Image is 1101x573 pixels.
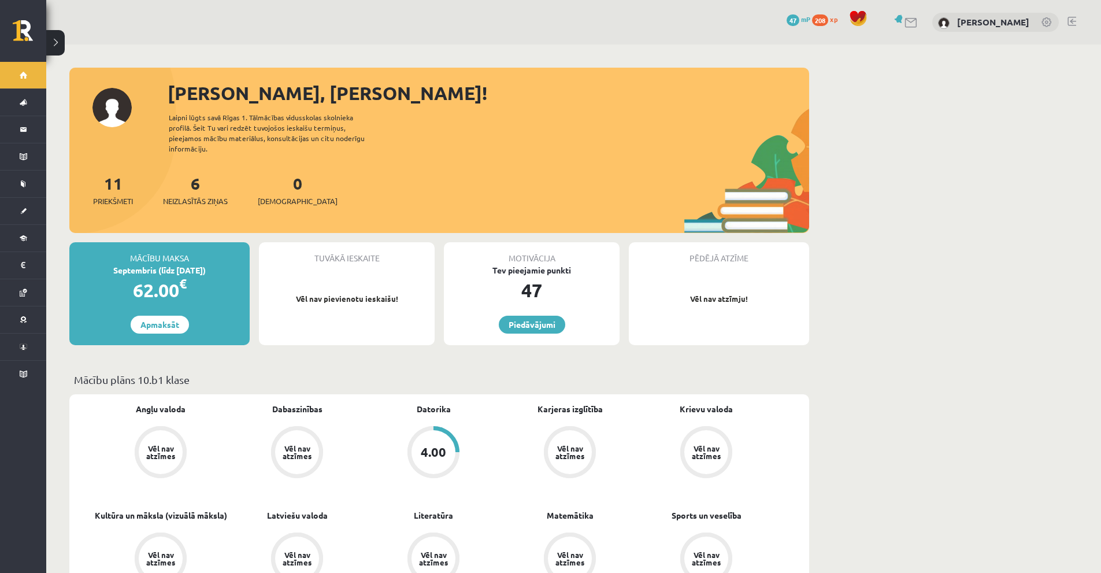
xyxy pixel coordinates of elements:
[629,242,809,264] div: Pēdējā atzīme
[787,14,810,24] a: 47 mP
[95,509,227,522] a: Kultūra un māksla (vizuālā māksla)
[136,403,186,415] a: Angļu valoda
[144,551,177,566] div: Vēl nav atzīmes
[258,173,338,207] a: 0[DEMOGRAPHIC_DATA]
[502,426,638,480] a: Vēl nav atzīmes
[635,293,803,305] p: Vēl nav atzīmju!
[787,14,799,26] span: 47
[168,79,809,107] div: [PERSON_NAME], [PERSON_NAME]!
[93,195,133,207] span: Priekšmeti
[93,173,133,207] a: 11Priekšmeti
[672,509,742,522] a: Sports un veselība
[417,551,450,566] div: Vēl nav atzīmes
[163,195,228,207] span: Neizlasītās ziņas
[69,264,250,276] div: Septembris (līdz [DATE])
[421,446,446,459] div: 4.00
[690,551,722,566] div: Vēl nav atzīmes
[554,551,586,566] div: Vēl nav atzīmes
[812,14,843,24] a: 208 xp
[365,426,502,480] a: 4.00
[414,509,453,522] a: Literatūra
[547,509,594,522] a: Matemātika
[259,242,435,264] div: Tuvākā ieskaite
[163,173,228,207] a: 6Neizlasītās ziņas
[179,275,187,292] span: €
[265,293,429,305] p: Vēl nav pievienotu ieskaišu!
[13,20,46,49] a: Rīgas 1. Tālmācības vidusskola
[69,276,250,304] div: 62.00
[229,426,365,480] a: Vēl nav atzīmes
[267,509,328,522] a: Latviešu valoda
[169,112,385,154] div: Laipni lūgts savā Rīgas 1. Tālmācības vidusskolas skolnieka profilā. Šeit Tu vari redzēt tuvojošo...
[537,403,603,415] a: Karjeras izglītība
[144,445,177,460] div: Vēl nav atzīmes
[499,316,565,334] a: Piedāvājumi
[938,17,950,29] img: Stepans Grigorjevs
[680,403,733,415] a: Krievu valoda
[417,403,451,415] a: Datorika
[444,264,620,276] div: Tev pieejamie punkti
[812,14,828,26] span: 208
[444,242,620,264] div: Motivācija
[258,195,338,207] span: [DEMOGRAPHIC_DATA]
[272,403,322,415] a: Dabaszinības
[281,445,313,460] div: Vēl nav atzīmes
[801,14,810,24] span: mP
[957,16,1029,28] a: [PERSON_NAME]
[131,316,189,334] a: Apmaksāt
[69,242,250,264] div: Mācību maksa
[74,372,805,387] p: Mācību plāns 10.b1 klase
[92,426,229,480] a: Vēl nav atzīmes
[444,276,620,304] div: 47
[830,14,837,24] span: xp
[281,551,313,566] div: Vēl nav atzīmes
[554,445,586,460] div: Vēl nav atzīmes
[638,426,774,480] a: Vēl nav atzīmes
[690,445,722,460] div: Vēl nav atzīmes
